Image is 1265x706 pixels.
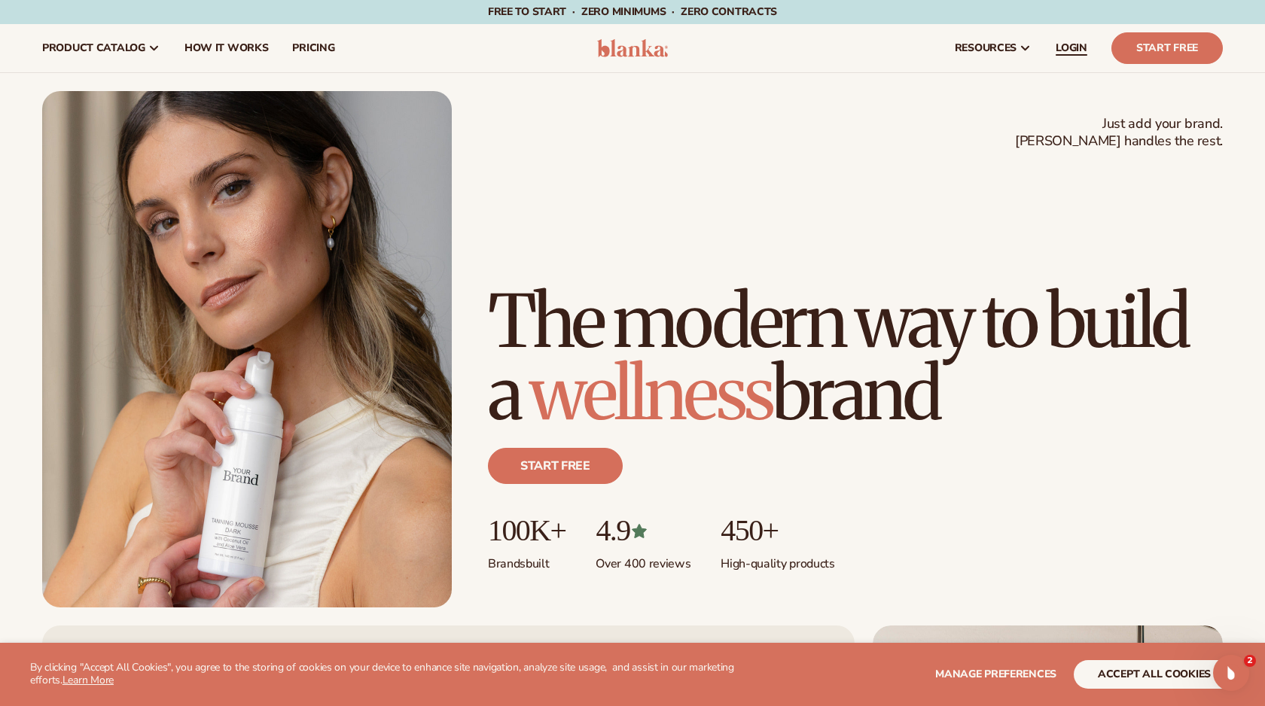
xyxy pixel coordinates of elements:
a: Learn More [62,673,114,687]
span: LOGIN [1056,42,1087,54]
a: Start Free [1111,32,1223,64]
a: How It Works [172,24,281,72]
a: pricing [280,24,346,72]
a: product catalog [30,24,172,72]
span: Manage preferences [935,667,1056,681]
span: resources [955,42,1017,54]
span: How It Works [184,42,269,54]
h1: The modern way to build a brand [488,285,1223,430]
a: LOGIN [1044,24,1099,72]
iframe: Intercom live chat [1213,655,1249,691]
button: Manage preferences [935,660,1056,689]
button: accept all cookies [1074,660,1235,689]
p: 4.9 [596,514,690,547]
img: Female holding tanning mousse. [42,91,452,607]
p: 450+ [721,514,834,547]
span: 2 [1244,655,1256,667]
a: resources [943,24,1044,72]
a: Start free [488,448,623,484]
p: High-quality products [721,547,834,572]
span: wellness [529,348,772,439]
p: By clicking "Accept All Cookies", you agree to the storing of cookies on your device to enhance s... [30,662,738,687]
span: Free to start · ZERO minimums · ZERO contracts [488,5,777,19]
p: Brands built [488,547,565,572]
span: Just add your brand. [PERSON_NAME] handles the rest. [1015,115,1223,151]
p: Over 400 reviews [596,547,690,572]
span: product catalog [42,42,145,54]
span: pricing [292,42,334,54]
img: logo [597,39,669,57]
p: 100K+ [488,514,565,547]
